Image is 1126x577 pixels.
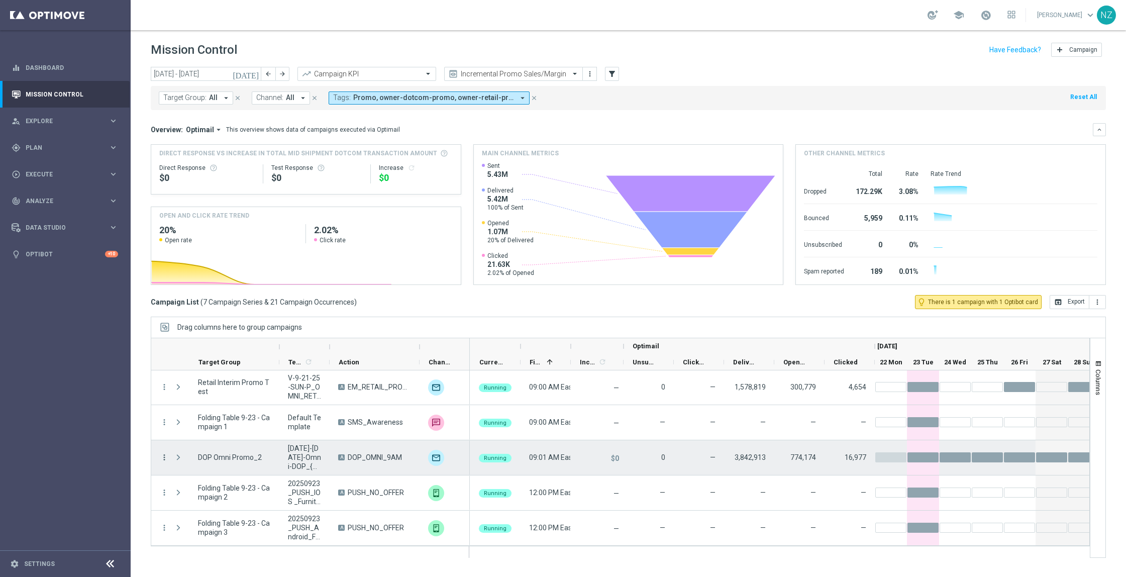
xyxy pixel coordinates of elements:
div: Rate Trend [931,170,1097,178]
button: more_vert [160,488,169,497]
span: — [810,418,816,426]
span: Plan [26,145,109,151]
div: equalizer Dashboard [11,64,119,72]
span: Sent [487,162,508,170]
span: — [760,524,766,532]
h2: 20% [159,224,297,236]
div: Mission Control [12,81,118,108]
i: preview [448,69,458,79]
div: $0 [159,172,255,184]
span: 09:00 AM Eastern Time (New York) (UTC -04:00) [529,418,690,426]
span: DOP Omni Promo_2 [198,453,262,462]
span: Retail Interim Promo Test [198,378,271,396]
span: 26 Fri [1011,358,1028,366]
div: Rate [894,170,918,178]
span: Folding Table 9-23 - Campaign 1 [198,413,271,431]
span: Calculate column [597,356,606,367]
colored-tag: Running [479,453,511,462]
i: lightbulb_outline [917,298,926,307]
span: PUSH_NO_OFFER [348,488,404,497]
span: Channel [429,358,453,366]
img: OptiMobile Push [428,485,444,501]
i: open_in_browser [1054,298,1062,306]
button: more_vert [585,68,595,80]
span: Open rate [165,236,192,244]
div: Press SPACE to select this row. [151,511,470,546]
i: more_vert [586,70,594,78]
span: Folding Table 9-23 - Campaign 3 [198,519,271,537]
img: Web Push Notifications [428,520,444,536]
i: lightbulb [12,250,21,259]
div: Analyze [12,197,109,206]
span: Delivered [487,186,524,195]
span: — [613,525,619,533]
span: Tags: [333,93,351,102]
span: 100% of Sent [487,204,524,212]
i: [DATE] [233,69,260,78]
button: more_vert [160,382,169,392]
span: Optimail [186,125,214,134]
span: Default Template [288,413,321,431]
colored-tag: Running [479,488,511,498]
i: equalizer [12,63,21,72]
span: V-9-21-25-SUN-P_OMNI_RET, V-9-23-25-TUE-P_OMNI_RET, V-9-26-25-FRI-P_OMNI_RET [288,373,321,401]
span: keyboard_arrow_down [1085,10,1096,21]
span: Running [484,455,506,461]
span: — [710,453,715,461]
i: gps_fixed [12,143,21,152]
div: Press SPACE to select this row. [151,475,470,511]
div: person_search Explore keyboard_arrow_right [11,117,119,125]
div: Press SPACE to select this row. [470,475,1100,511]
button: add Campaign [1051,43,1102,57]
input: Select date range [151,67,261,81]
span: 09:01 AM Eastern Time (New York) (UTC -04:00) [529,453,690,461]
div: Press SPACE to select this row. [470,370,1100,405]
span: 1.07M [487,227,534,236]
span: 1,578,819 [735,383,766,391]
span: 12:00 PM Eastern Time (New York) (UTC -04:00) [529,524,690,532]
i: trending_up [301,69,312,79]
i: refresh [304,358,313,366]
span: — [613,490,619,498]
span: — [613,419,619,427]
span: Optimail [633,342,659,350]
span: Promo, owner-dotcom-promo, owner-retail-promo, promo [353,93,514,102]
span: Direct Response VS Increase In Total Mid Shipment Dotcom Transaction Amount [159,149,437,158]
i: keyboard_arrow_right [109,143,118,152]
i: refresh [598,358,606,366]
span: — [760,418,766,426]
span: Running [484,490,506,497]
span: 25 Thu [977,358,998,366]
span: 24 Wed [944,358,966,366]
div: Total [856,170,882,178]
span: Execute [26,171,109,177]
i: add [1056,46,1064,54]
button: lightbulb_outline There is 1 campaign with 1 Optibot card [915,295,1042,309]
span: — [861,489,866,497]
div: 3.08% [894,182,918,199]
span: Running [484,420,506,426]
button: track_changes Analyze keyboard_arrow_right [11,197,119,205]
ng-select: Campaign KPI [297,67,436,81]
div: Press SPACE to select this row. [470,511,1100,546]
span: — [660,489,665,497]
i: keyboard_arrow_down [1096,126,1103,133]
i: close [234,94,241,102]
span: 9.21.25-Sunday-Omni-DOP_{X}, 9.22.25-Monday-Omni-DOP_{X}, 9.23.25-Tuesday-Omni-DOP_{X}, 9.24.25-W... [288,444,321,471]
span: Clicked [487,252,534,260]
div: Optibot [12,241,118,267]
span: ) [354,298,357,307]
button: close [530,92,539,104]
span: Calculate column [303,356,313,367]
span: — [810,524,816,532]
span: Unsubscribed [633,358,657,366]
i: person_search [12,117,21,126]
i: more_vert [1093,298,1101,306]
span: 12:00 PM Eastern Time (New York) (UTC -04:00) [529,489,690,497]
i: arrow_drop_down [222,93,231,103]
span: 2.02% of Opened [487,269,534,277]
span: school [953,10,964,21]
span: Target Group [198,358,241,366]
span: A [338,525,345,531]
span: Current Status [479,358,503,366]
